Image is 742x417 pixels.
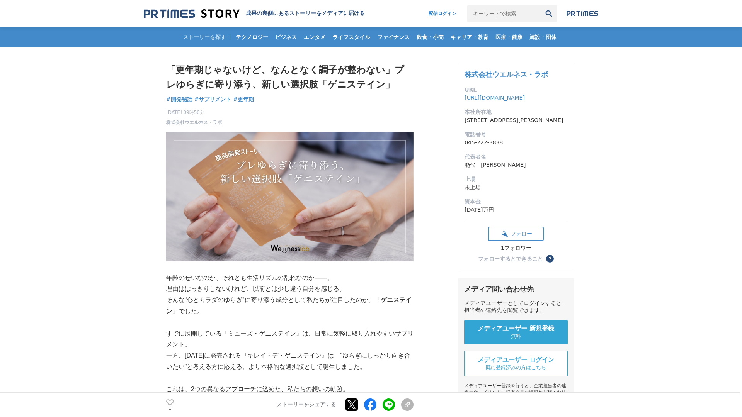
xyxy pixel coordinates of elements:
[465,153,567,161] dt: 代表者名
[166,96,192,103] span: #開発秘話
[329,34,373,41] span: ライフスタイル
[246,10,365,17] h2: 成果の裏側にあるストーリーをメディアに届ける
[301,27,328,47] a: エンタメ
[233,95,254,103] a: #更年期
[414,34,447,41] span: 飲食・小売
[233,34,271,41] span: テクノロジー
[166,328,414,351] p: すでに展開している『ミューズ・ゲニステイン』は、日常に気軽に取り入れやすいサプリメント。
[464,285,568,294] div: メディア問い合わせ先
[144,8,365,19] a: 成果の裏側にあるストーリーをメディアに届ける 成果の裏側にあるストーリーをメディアに届ける
[301,34,328,41] span: エンタメ
[374,27,413,47] a: ファイナンス
[374,34,413,41] span: ファイナンス
[465,70,548,78] a: 株式会社ウエルネス・ラボ
[486,364,546,371] span: 既に登録済みの方はこちら
[465,131,567,139] dt: 電話番号
[166,132,414,261] img: thumbnail_b0089fe0-73f0-11f0-aab0-07febd24d75d.png
[464,320,568,344] a: メディアユーザー 新規登録 無料
[166,95,192,103] a: #開発秘話
[526,27,560,47] a: 施設・団体
[465,108,567,116] dt: 本社所在地
[540,5,557,22] button: 検索
[194,96,231,103] span: #サプリメント
[526,34,560,41] span: 施設・団体
[233,96,254,103] span: #更年期
[448,34,492,41] span: キャリア・教育
[421,5,464,22] a: 配信ログイン
[478,356,554,364] span: メディアユーザー ログイン
[277,402,336,409] p: ストーリーをシェアする
[465,161,567,169] dd: 能代 [PERSON_NAME]
[465,116,567,124] dd: [STREET_ADDRESS][PERSON_NAME]
[166,295,414,317] p: そんな“心とカラダのゆらぎ”に寄り添う成分として私たちが注目したのが、「 」でした。
[465,175,567,183] dt: 上場
[488,227,544,241] button: フォロー
[492,27,526,47] a: 医療・健康
[166,384,414,395] p: これは、2つの異なるアプローチに込めた、私たちの想いの軌跡。
[478,256,543,261] div: フォローするとできること
[478,325,554,333] span: メディアユーザー 新規登録
[414,27,447,47] a: 飲食・小売
[465,206,567,214] dd: [DATE]万円
[166,119,222,126] a: 株式会社ウエルネス・ラボ
[464,383,568,415] div: メディアユーザー登録を行うと、企業担当者の連絡先や、イベント・記者会見の情報など様々な特記情報を閲覧できます。 ※内容はストーリー・プレスリリースにより異なります。
[448,27,492,47] a: キャリア・教育
[166,350,414,373] p: 一方、[DATE]に発売される『キレイ・デ・ゲニステイン』は、“ゆらぎにしっかり向き合いたい”と考える方に応える、より本格的な選択肢として誕生しました。
[511,333,521,340] span: 無料
[166,273,414,284] p: 年齢のせいなのか、それとも生活リズムの乱れなのか――。
[272,34,300,41] span: ビジネス
[464,351,568,376] a: メディアユーザー ログイン 既に登録済みの方はこちら
[166,297,412,314] strong: ゲニステイン
[464,300,568,314] div: メディアユーザーとしてログインすると、担当者の連絡先を閲覧できます。
[194,95,231,103] a: #サプリメント
[488,245,544,252] div: 1フォロワー
[144,8,240,19] img: 成果の裏側にあるストーリーをメディアに届ける
[329,27,373,47] a: ライフスタイル
[467,5,540,22] input: キーワードで検索
[166,109,222,116] span: [DATE] 09時50分
[465,198,567,206] dt: 資本金
[492,34,526,41] span: 医療・健康
[465,139,567,147] dd: 045-222-3838
[272,27,300,47] a: ビジネス
[567,10,598,17] img: prtimes
[546,255,554,263] button: ？
[465,86,567,94] dt: URL
[166,63,414,92] h1: 「更年期じゃないけど、なんとなく調子が整わない」プレゆらぎに寄り添う、新しい選択肢「ゲニステイン」
[465,95,525,101] a: [URL][DOMAIN_NAME]
[233,27,271,47] a: テクノロジー
[465,183,567,192] dd: 未上場
[547,256,553,261] span: ？
[166,283,414,295] p: 理由ははっきりしないけれど、以前とは少し違う自分を感じる。
[166,407,174,410] p: 1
